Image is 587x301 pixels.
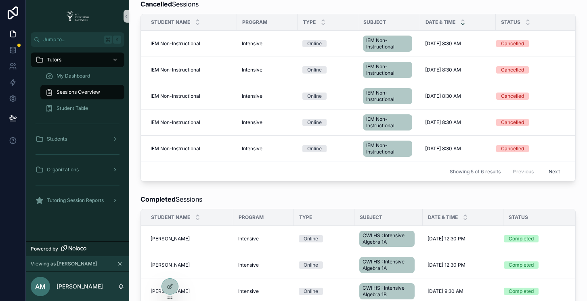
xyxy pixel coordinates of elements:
[151,262,229,268] a: [PERSON_NAME]
[366,37,409,50] span: IEM Non-Instructional
[307,119,322,126] div: Online
[504,235,581,242] a: Completed
[359,229,418,248] a: CWI HSI: Intensive Algebra 1A
[304,288,318,295] div: Online
[242,119,262,126] span: Intensive
[426,19,455,25] span: Date & Time
[151,119,200,126] span: IEM Non-Instructional
[151,19,190,25] span: Student Name
[238,262,289,268] a: Intensive
[31,32,124,47] button: Jump to...K
[363,259,411,272] span: CWI HSI: Intensive Algebra 1A
[35,282,46,291] span: AM
[239,214,264,221] span: Program
[359,282,418,301] a: CWI HSI: Intensive Algebra 1B
[425,145,461,152] span: [DATE] 8:30 AM
[151,214,190,221] span: Student Name
[428,262,499,268] a: [DATE] 12:30 PM
[40,85,124,99] a: Sessions Overview
[509,261,534,269] div: Completed
[57,105,88,112] span: Student Table
[140,195,176,203] strong: Completed
[151,40,200,47] span: IEM Non-Instructional
[366,116,409,129] span: IEM Non-Instructional
[238,288,289,295] a: Intensive
[307,40,322,47] div: Online
[360,214,382,221] span: Subject
[242,145,262,152] span: Intensive
[501,40,524,47] div: Cancelled
[47,197,104,204] span: Tutoring Session Reports
[304,261,318,269] div: Online
[501,19,520,25] span: Status
[509,235,534,242] div: Completed
[428,262,465,268] span: [DATE] 12:30 PM
[47,136,67,142] span: Students
[43,36,101,43] span: Jump to...
[509,214,528,221] span: Status
[425,67,461,73] span: [DATE] 8:30 AM
[428,236,499,242] a: [DATE] 12:30 PM
[428,288,499,295] a: [DATE] 9:30 AM
[31,162,124,177] a: Organizations
[238,288,259,295] span: Intensive
[504,288,581,295] a: Completed
[238,236,289,242] a: Intensive
[151,145,200,152] span: IEM Non-Instructional
[299,214,312,221] span: Type
[31,132,124,146] a: Students
[114,36,120,43] span: K
[428,236,465,242] span: [DATE] 12:30 PM
[428,214,458,221] span: Date & Time
[359,255,418,275] a: CWI HSI: Intensive Algebra 1A
[40,69,124,83] a: My Dashboard
[363,232,411,245] span: CWI HSI: Intensive Algebra 1A
[40,101,124,116] a: Student Table
[151,236,229,242] a: [PERSON_NAME]
[299,288,350,295] a: Online
[238,236,259,242] span: Intensive
[304,235,318,242] div: Online
[450,168,501,175] span: Showing 5 of 6 results
[299,235,350,242] a: Online
[366,90,409,103] span: IEM Non-Instructional
[307,93,322,100] div: Online
[47,166,79,173] span: Organizations
[242,19,267,25] span: Program
[26,241,129,256] a: Powered by
[151,262,190,268] span: [PERSON_NAME]
[425,93,461,99] span: [DATE] 8:30 AM
[151,93,200,99] span: IEM Non-Instructional
[428,288,463,295] span: [DATE] 9:30 AM
[363,285,411,298] span: CWI HSI: Intensive Algebra 1B
[307,66,322,74] div: Online
[303,19,316,25] span: Type
[31,261,97,267] span: Viewing as [PERSON_NAME]
[238,262,259,268] span: Intensive
[47,57,61,63] span: Tutors
[425,40,461,47] span: [DATE] 8:30 AM
[57,89,100,95] span: Sessions Overview
[242,67,262,73] span: Intensive
[425,119,461,126] span: [DATE] 8:30 AM
[26,47,129,218] div: scrollable content
[509,288,534,295] div: Completed
[501,145,524,152] div: Cancelled
[140,194,202,204] span: Sessions
[501,66,524,74] div: Cancelled
[151,236,190,242] span: [PERSON_NAME]
[504,261,581,269] a: Completed
[31,246,58,252] span: Powered by
[57,282,103,290] p: [PERSON_NAME]
[363,19,386,25] span: Subject
[57,73,90,79] span: My Dashboard
[501,119,524,126] div: Cancelled
[299,261,350,269] a: Online
[31,53,124,67] a: Tutors
[366,63,409,76] span: IEM Non-Instructional
[543,165,566,178] button: Next
[151,67,200,73] span: IEM Non-Instructional
[242,93,262,99] span: Intensive
[242,40,262,47] span: Intensive
[366,142,409,155] span: IEM Non-Instructional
